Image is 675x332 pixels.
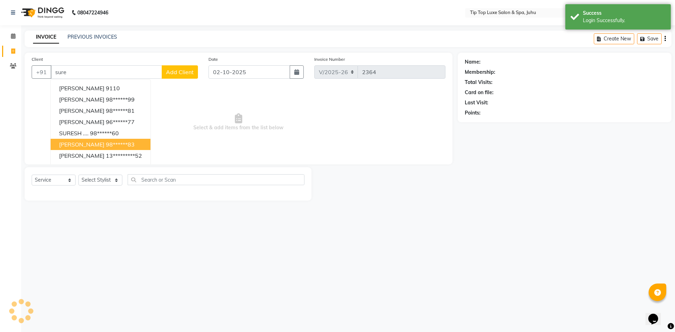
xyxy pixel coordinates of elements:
[465,99,488,106] div: Last Visit:
[208,56,218,63] label: Date
[162,65,198,79] button: Add Client
[314,56,345,63] label: Invoice Number
[637,33,662,44] button: Save
[32,65,51,79] button: +91
[59,141,104,148] span: [PERSON_NAME]
[59,163,104,170] span: [PERSON_NAME]
[465,89,494,96] div: Card on file:
[465,58,481,66] div: Name:
[59,130,89,137] span: SURESH ....
[465,109,481,117] div: Points:
[33,31,59,44] a: INVOICE
[51,65,162,79] input: Search by Name/Mobile/Email/Code
[32,56,43,63] label: Client
[59,118,104,125] span: [PERSON_NAME]
[583,17,666,24] div: Login Successfully.
[166,69,194,76] span: Add Client
[18,3,66,22] img: logo
[128,174,304,185] input: Search or Scan
[59,96,104,103] span: [PERSON_NAME]
[67,34,117,40] a: PREVIOUS INVOICES
[77,3,108,22] b: 08047224946
[106,85,120,92] ngb-highlight: 9110
[594,33,634,44] button: Create New
[59,107,104,114] span: [PERSON_NAME]
[645,304,668,325] iframe: chat widget
[59,85,104,92] span: [PERSON_NAME]
[32,87,445,157] span: Select & add items from the list below
[465,79,493,86] div: Total Visits:
[583,9,666,17] div: Success
[59,152,104,159] span: [PERSON_NAME]
[465,69,495,76] div: Membership:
